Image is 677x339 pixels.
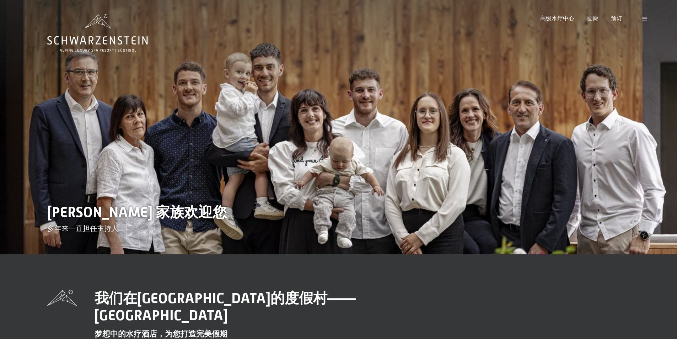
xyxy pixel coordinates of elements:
font: 梦想中的水疗酒店，为您打造完美假期 [95,329,227,338]
font: [PERSON_NAME] 家族欢迎您 [47,204,227,221]
a: 画廊 [587,15,598,21]
a: 高级水疗中心 [540,15,574,21]
font: 多年来一直担任主持人 [47,224,118,232]
a: 预订 [611,15,622,21]
font: 我们在[GEOGRAPHIC_DATA]的度假村——[GEOGRAPHIC_DATA] [95,290,356,324]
